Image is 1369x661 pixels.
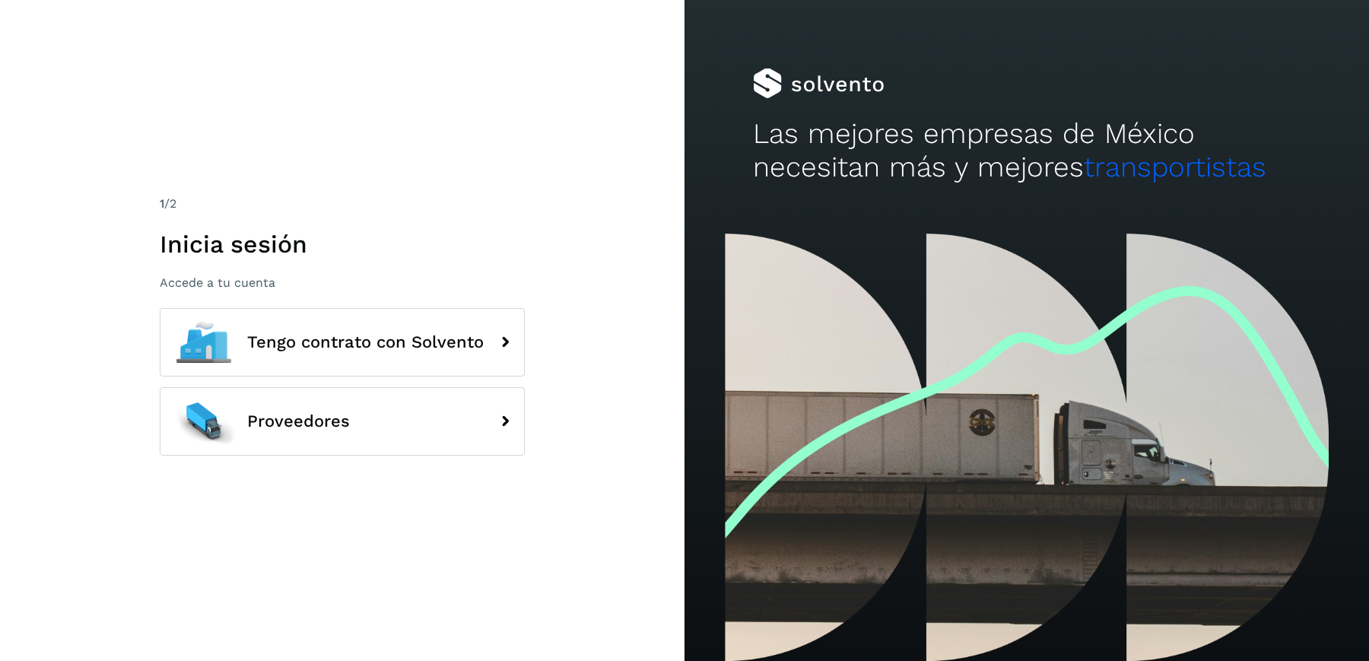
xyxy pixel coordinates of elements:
[160,230,525,259] h1: Inicia sesión
[160,196,164,211] span: 1
[247,333,484,351] span: Tengo contrato con Solvento
[160,308,525,377] button: Tengo contrato con Solvento
[160,387,525,456] button: Proveedores
[160,275,525,290] p: Accede a tu cuenta
[1084,151,1266,183] span: transportistas
[753,117,1301,185] h2: Las mejores empresas de México necesitan más y mejores
[160,195,525,213] div: /2
[247,412,350,431] span: Proveedores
